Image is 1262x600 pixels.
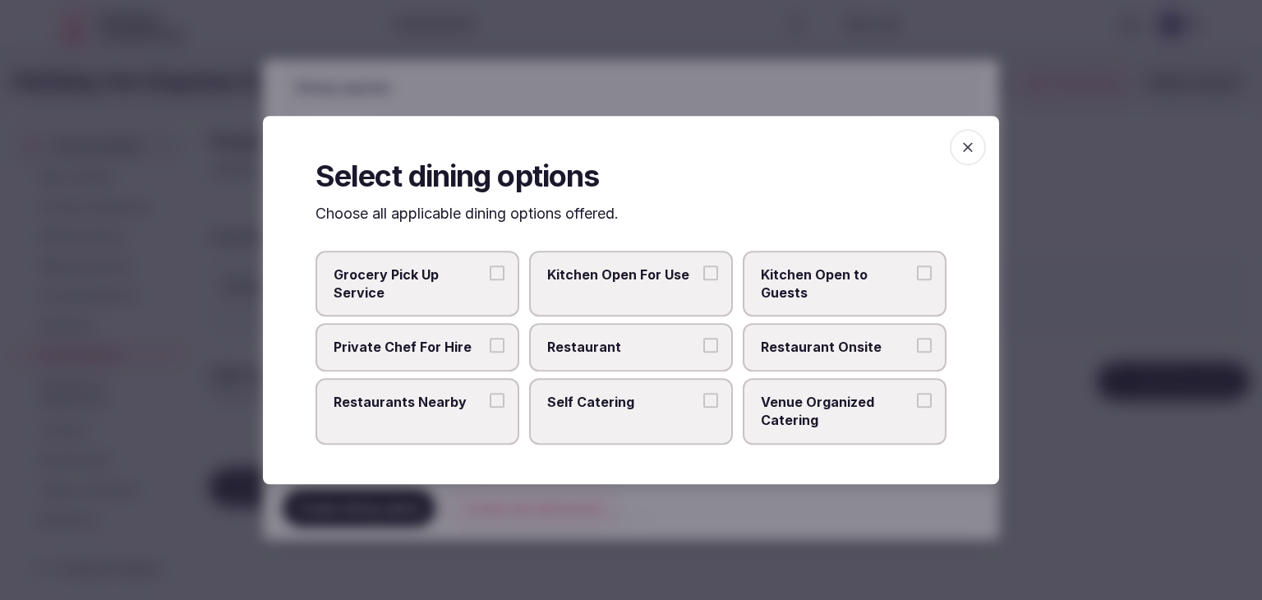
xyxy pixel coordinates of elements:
[917,393,932,408] button: Venue Organized Catering
[547,265,698,284] span: Kitchen Open For Use
[334,339,485,357] span: Private Chef For Hire
[490,393,504,408] button: Restaurants Nearby
[761,393,912,430] span: Venue Organized Catering
[334,393,485,411] span: Restaurants Nearby
[703,265,718,280] button: Kitchen Open For Use
[703,393,718,408] button: Self Catering
[917,339,932,353] button: Restaurant Onsite
[761,339,912,357] span: Restaurant Onsite
[547,393,698,411] span: Self Catering
[315,204,946,224] p: Choose all applicable dining options offered.
[761,265,912,302] span: Kitchen Open to Guests
[490,265,504,280] button: Grocery Pick Up Service
[334,265,485,302] span: Grocery Pick Up Service
[703,339,718,353] button: Restaurant
[547,339,698,357] span: Restaurant
[917,265,932,280] button: Kitchen Open to Guests
[490,339,504,353] button: Private Chef For Hire
[315,155,946,196] h2: Select dining options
